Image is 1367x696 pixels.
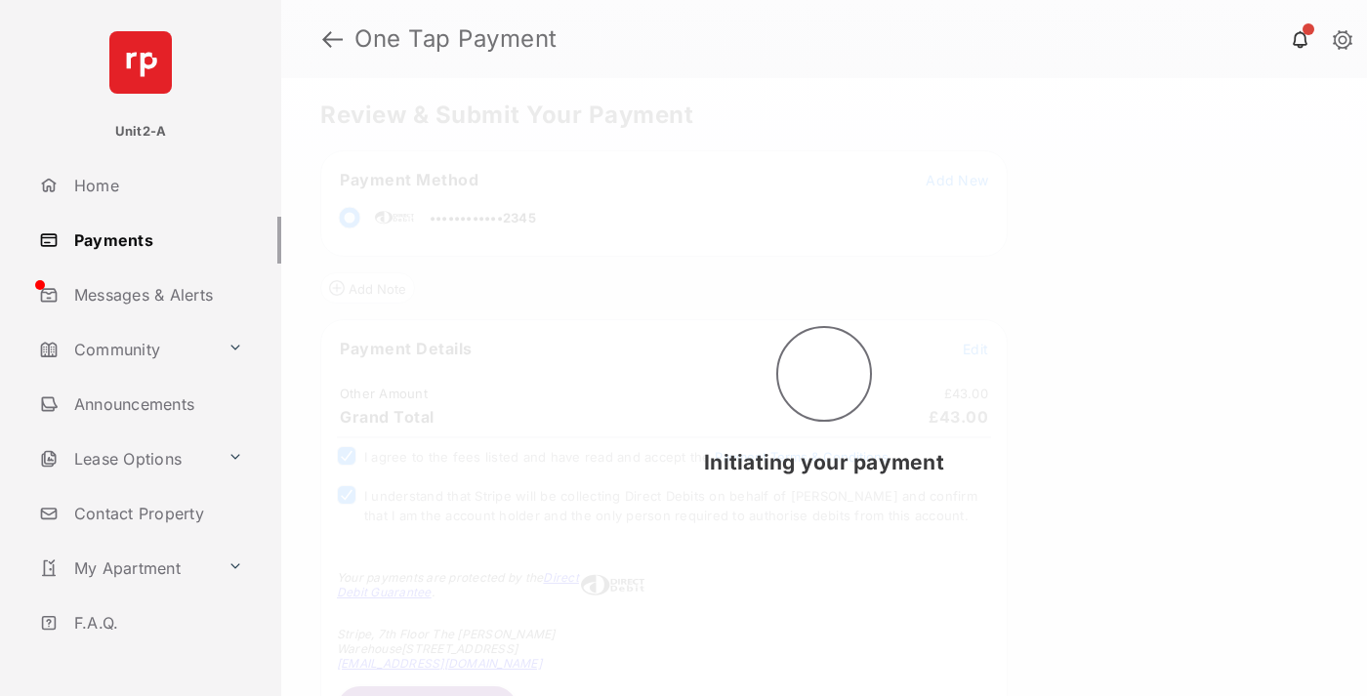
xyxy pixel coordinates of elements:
[31,271,281,318] a: Messages & Alerts
[31,162,281,209] a: Home
[31,490,281,537] a: Contact Property
[704,450,944,474] span: Initiating your payment
[31,217,281,264] a: Payments
[31,326,220,373] a: Community
[31,545,220,592] a: My Apartment
[31,599,281,646] a: F.A.Q.
[115,122,167,142] p: Unit2-A
[354,27,558,51] strong: One Tap Payment
[109,31,172,94] img: svg+xml;base64,PHN2ZyB4bWxucz0iaHR0cDovL3d3dy53My5vcmcvMjAwMC9zdmciIHdpZHRoPSI2NCIgaGVpZ2h0PSI2NC...
[31,435,220,482] a: Lease Options
[31,381,281,428] a: Announcements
